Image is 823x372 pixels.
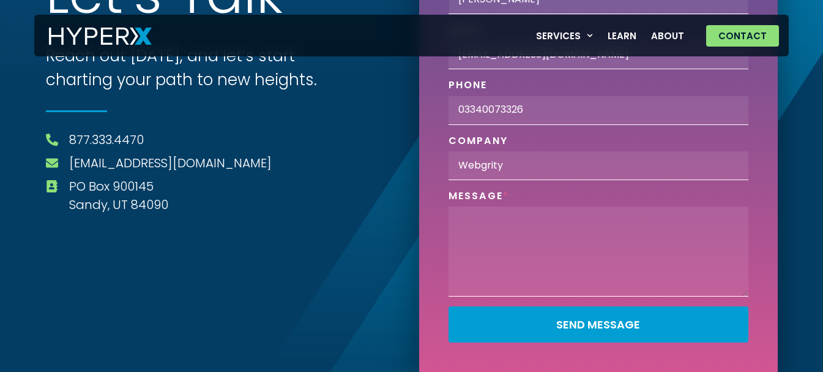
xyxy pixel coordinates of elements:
[449,306,748,343] button: Send Message
[529,23,601,48] a: Services
[600,23,644,48] a: Learn
[46,44,346,92] h3: Reach out [DATE], and let’s start charting your path to new heights.
[644,23,691,48] a: About
[49,28,152,45] img: HyperX Logo
[69,131,144,149] a: 877.333.4470
[556,319,640,330] span: Send Message
[449,135,508,151] label: Company
[718,31,767,40] span: Contact
[66,177,168,214] span: PO Box 900145 Sandy, UT 84090
[449,79,488,96] label: Phone
[449,96,748,125] input: Only numbers and phone characters (#, -, *, etc) are accepted.
[529,23,692,48] nav: Menu
[706,25,779,47] a: Contact
[449,190,510,207] label: Message
[69,154,272,172] a: [EMAIL_ADDRESS][DOMAIN_NAME]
